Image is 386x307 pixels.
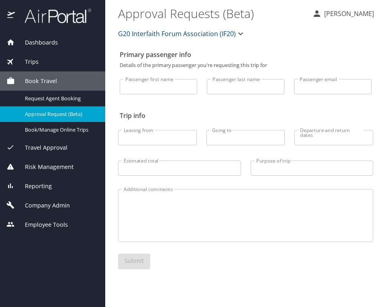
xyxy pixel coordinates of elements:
span: G20 Interfaith Forum Association (IF20) [118,28,236,39]
span: Reporting [15,182,52,191]
p: Details of the primary passenger you're requesting this trip for [120,63,372,68]
span: Risk Management [15,163,74,171]
h2: Primary passenger info [120,48,372,61]
h1: Approval Requests (Beta) [118,1,306,26]
button: [PERSON_NAME] [309,6,377,21]
span: Book Travel [15,77,57,85]
span: Company Admin [15,201,70,210]
span: Approval Request (Beta) [25,110,96,118]
button: G20 Interfaith Forum Association (IF20) [115,26,249,42]
span: Trips [15,57,39,66]
span: Travel Approval [15,143,67,152]
img: airportal-logo.png [16,8,91,24]
span: Book/Manage Online Trips [25,126,96,134]
p: [PERSON_NAME] [322,9,374,18]
h2: Trip info [120,109,372,122]
span: Request Agent Booking [25,95,96,102]
span: Employee Tools [15,220,68,229]
span: Dashboards [15,38,58,47]
img: icon-airportal.png [7,8,16,24]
